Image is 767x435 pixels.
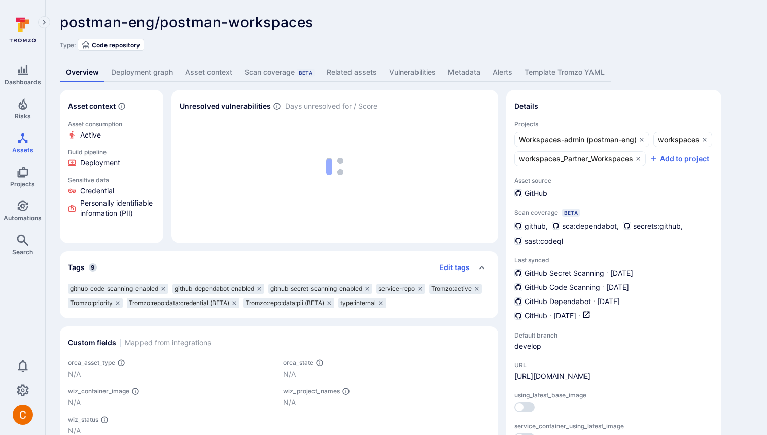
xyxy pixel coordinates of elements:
span: github_dependabot_enabled [175,285,254,293]
p: Build pipeline [68,148,155,156]
span: using_latest_base_image [514,391,713,399]
li: Personally identifiable information (PII) [68,198,155,218]
span: workspaces [658,135,700,145]
span: Search [12,248,33,256]
a: Vulnerabilities [383,63,442,82]
h2: Custom fields [68,338,116,348]
div: github_secret_scanning_enabled [268,284,372,294]
img: ACg8ocJuq_DPPTkXyD9OlTnVLvDrpObecjcADscmEHLMiTyEnTELew=s96-c [13,405,33,425]
a: Click to view evidence [66,146,157,170]
p: · [549,311,551,321]
div: Asset tabs [60,63,753,82]
span: github_secret_scanning_enabled [270,285,362,293]
p: N/A [283,369,490,379]
span: Risks [15,112,31,120]
span: Type: [60,41,76,49]
span: github_code_scanning_enabled [70,285,158,293]
a: Overview [60,63,105,82]
span: [DATE] [553,311,576,321]
span: URL [514,361,590,369]
div: Camilo Rivera [13,405,33,425]
h2: Tags [68,262,85,273]
a: Workspaces-admin (postman-eng) [514,132,649,147]
p: Sensitive data [68,176,155,184]
span: GitHub Dependabot [525,296,591,307]
span: develop [514,341,596,351]
div: Tromzo:repo:data:credential (BETA) [127,298,239,308]
div: Scan coverage [245,67,315,77]
span: Workspaces-admin (postman-eng) [519,135,637,145]
span: GitHub Secret Scanning [525,268,604,278]
span: Tromzo:repo:data:pii (BETA) [246,299,324,307]
p: · [606,268,608,278]
h2: Asset context [68,101,116,111]
span: service-repo [378,285,415,293]
span: postman-eng/postman-workspaces [60,14,313,31]
span: GitHub Code Scanning [525,282,600,292]
div: Beta [297,69,315,77]
div: github_code_scanning_enabled [68,284,168,294]
span: type:internal [340,299,376,307]
div: Collapse tags [60,251,498,284]
a: [URL][DOMAIN_NAME] [514,371,590,381]
span: Tromzo:priority [70,299,113,307]
span: Projects [514,120,713,128]
span: 9 [89,263,97,272]
span: GitHub [525,311,547,321]
span: Automations [4,214,42,222]
li: Deployment [68,158,155,168]
span: Last synced [514,256,713,264]
li: Active [68,130,155,140]
div: github [514,221,546,231]
div: Tromzo:priority [68,298,123,308]
button: Edit tags [431,259,470,276]
span: wiz_project_names [283,387,340,395]
p: · [602,282,604,292]
p: · [593,296,595,307]
div: secrets:github [623,221,681,231]
h2: Unresolved vulnerabilities [180,101,271,111]
button: Add to project [650,154,709,164]
span: Tromzo:active [431,285,472,293]
div: Tromzo:repo:data:pii (BETA) [243,298,334,308]
button: Expand navigation menu [38,16,50,28]
span: Days unresolved for / Score [285,101,377,112]
svg: Automatically discovered context associated with the asset [118,102,126,110]
div: sast:codeql [514,236,563,246]
span: Assets [12,146,33,154]
div: Beta [562,209,580,217]
div: GitHub [514,188,547,198]
span: wiz_status [68,416,98,423]
a: Alerts [486,63,518,82]
div: service-repo [376,284,425,294]
a: workspaces_Partner_Workspaces [514,151,646,166]
span: Code repository [92,41,140,49]
span: Default branch [514,331,596,339]
a: Template Tromzo YAML [518,63,611,82]
i: Expand navigation menu [41,18,48,27]
p: · [578,311,580,321]
span: Projects [10,180,35,188]
span: Number of vulnerabilities in status ‘Open’ ‘Triaged’ and ‘In process’ divided by score and scanne... [273,101,281,112]
div: github_dependabot_enabled [172,284,264,294]
a: Metadata [442,63,486,82]
p: N/A [68,369,275,379]
div: type:internal [338,298,386,308]
span: Scan coverage [514,209,558,216]
a: Asset context [179,63,238,82]
h2: Details [514,101,538,111]
div: Tromzo:active [429,284,482,294]
span: wiz_container_image [68,387,129,395]
p: N/A [283,397,490,408]
a: Related assets [321,63,383,82]
span: workspaces_Partner_Workspaces [519,154,633,164]
span: [DATE] [597,296,620,307]
span: Tromzo:repo:data:credential (BETA) [129,299,229,307]
a: Deployment graph [105,63,179,82]
div: sca:dependabot [552,221,617,231]
a: workspaces [653,132,712,147]
p: N/A [68,397,275,408]
span: orca_asset_type [68,359,115,366]
span: service_container_using_latest_image [514,422,713,430]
